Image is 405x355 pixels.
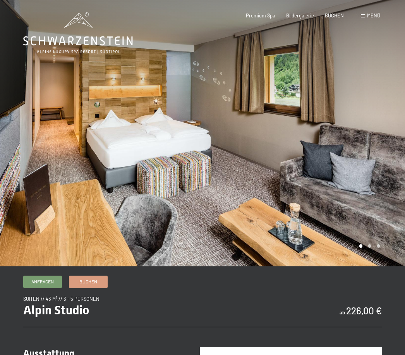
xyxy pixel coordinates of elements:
[79,278,97,285] span: Buchen
[24,276,62,288] a: Anfragen
[31,278,54,285] span: Anfragen
[367,12,380,19] span: Menü
[340,309,345,316] span: ab
[325,12,344,19] a: BUCHEN
[286,12,314,19] a: Bildergalerie
[69,276,107,288] a: Buchen
[246,12,275,19] a: Premium Spa
[23,303,89,317] span: Alpin Studio
[23,296,100,302] span: Suiten // 43 m² // 3 - 5 Personen
[346,305,382,316] b: 226,00 €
